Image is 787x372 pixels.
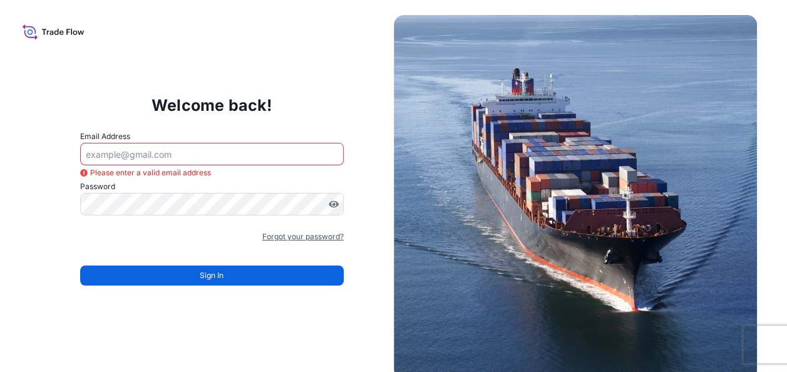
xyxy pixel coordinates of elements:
input: example@gmail.com [80,143,344,165]
label: Email Address [80,130,130,143]
span: Please enter a valid email address [80,167,211,179]
p: Welcome back! [152,95,272,115]
a: Forgot your password? [262,230,344,243]
label: Password [80,180,344,193]
button: Sign In [80,266,344,286]
span: Sign In [200,269,224,282]
button: Show password [329,199,339,209]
